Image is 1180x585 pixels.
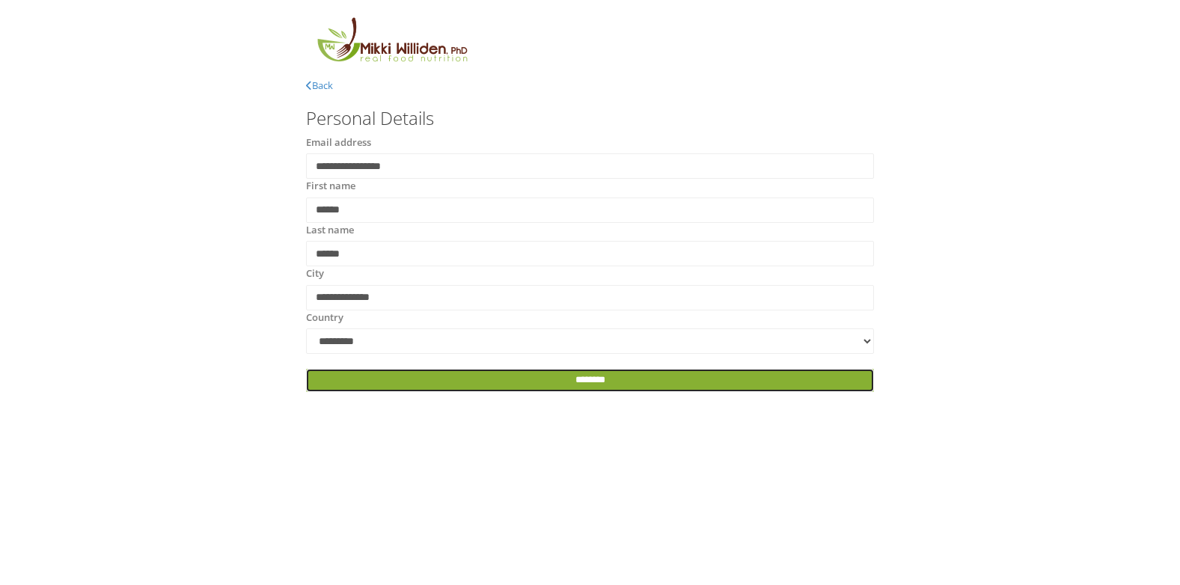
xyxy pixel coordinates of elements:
img: MikkiLogoMain.png [306,15,477,71]
label: First name [306,179,355,194]
a: Back [306,79,333,92]
h3: Personal Details [306,108,874,128]
label: Last name [306,223,354,238]
label: City [306,266,324,281]
label: Country [306,310,343,325]
label: Email address [306,135,371,150]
